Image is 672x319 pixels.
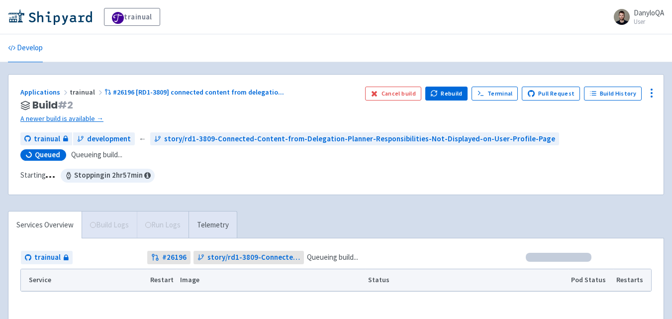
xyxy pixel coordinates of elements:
[472,87,518,101] a: Terminal
[8,212,82,239] a: Services Overview
[613,269,651,291] th: Restarts
[365,87,421,101] button: Cancel build
[34,133,60,145] span: trainual
[21,251,73,264] a: trainual
[139,133,146,145] span: ←
[634,8,664,17] span: DanyloQA
[568,269,613,291] th: Pod Status
[608,9,664,25] a: DanyloQA User
[21,269,147,291] th: Service
[113,88,284,97] span: #26196 [RD1-3809] connected content from delegatio ...
[20,113,357,124] a: A newer build is available →
[150,132,559,146] a: story/rd1-3809-Connected-Content-from-Delegation-Planner-Responsibilities-Not-Displayed-on-User-P...
[307,252,358,263] span: Queueing build...
[87,133,131,145] span: development
[58,98,73,112] span: # 2
[20,132,72,146] a: trainual
[162,252,187,263] strong: # 26196
[147,251,191,264] a: #26196
[425,87,468,101] button: Rebuild
[35,150,60,160] span: Queued
[71,149,122,161] span: Queueing build...
[61,169,155,183] span: Stopping in 2 hr 57 min
[20,170,46,181] div: Starting
[8,9,92,25] img: Shipyard logo
[584,87,642,101] a: Build History
[73,132,135,146] a: development
[207,252,300,263] span: story/rd1-3809-Connected-Content-from-Delegation-Planner-Responsibilities-Not-Displayed-on-User-P...
[522,87,580,101] a: Pull Request
[104,88,286,97] a: #26196 [RD1-3809] connected content from delegatio...
[8,34,43,62] a: Develop
[193,251,304,264] a: story/rd1-3809-Connected-Content-from-Delegation-Planner-Responsibilities-Not-Displayed-on-User-P...
[32,100,73,111] span: Build
[34,252,61,263] span: trainual
[164,133,555,145] span: story/rd1-3809-Connected-Content-from-Delegation-Planner-Responsibilities-Not-Displayed-on-User-P...
[365,269,568,291] th: Status
[634,18,664,25] small: User
[189,212,237,239] a: Telemetry
[147,269,177,291] th: Restart
[20,88,70,97] a: Applications
[177,269,365,291] th: Image
[104,8,160,26] a: trainual
[70,88,104,97] span: trainual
